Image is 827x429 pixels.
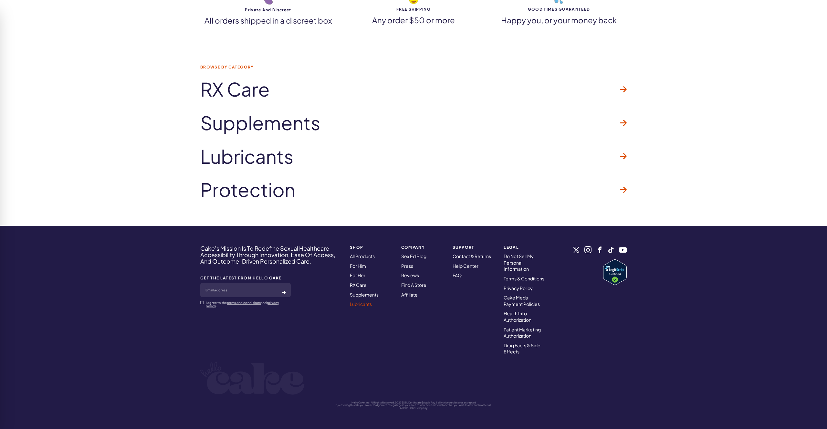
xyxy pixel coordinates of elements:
[346,7,481,11] strong: FREE SHIPPING
[200,179,295,200] span: Protection
[200,112,320,133] span: Supplements
[504,285,533,291] a: Privacy Policy
[346,15,481,26] p: Any order $50 or more
[200,276,291,280] strong: GET THE LATEST FROM HELLO CAKE
[504,245,547,249] strong: Legal
[401,292,418,298] a: Affiliate
[200,15,336,26] p: All orders shipped in a discreet box
[401,263,413,269] a: Press
[350,263,366,269] a: For Him
[504,276,544,281] a: Terms & Conditions
[200,404,627,407] p: By entering this site you swear that you are of legal age in your area to view adult material and...
[453,272,462,278] a: FAQ
[200,245,341,264] h4: Cake’s Mission Is To Redefine Sexual Healthcare Accessibility Through Innovation, Ease Of Access,...
[200,140,627,173] a: Lubricants
[350,282,367,288] a: RX Care
[504,310,531,323] a: Health Info Authorization
[400,406,427,410] a: A Hello Cake Company
[453,245,496,249] strong: Support
[200,173,627,206] a: Protection
[453,263,478,269] a: Help Center
[200,65,627,69] span: Browse by Category
[603,259,627,285] img: Verify Approval for www.hellocake.com
[227,301,261,305] a: terms and conditions
[504,253,534,272] a: Do Not Sell My Personal Information
[206,301,279,308] a: privacy policy
[200,401,627,404] p: Hello Cake, Inc. All Rights Reserved, 2023 | SSL Certificate | Apple Pay & all major credit cards...
[200,8,336,12] strong: Private and discreet
[491,7,627,11] strong: GOOD TIMES GUARANTEED
[401,253,426,259] a: Sex Ed Blog
[350,253,375,259] a: All Products
[401,272,419,278] a: Reviews
[401,245,445,249] strong: COMPANY
[504,342,540,355] a: Drug Facts & Side Effects
[453,253,491,259] a: Contact & Returns
[200,72,627,106] a: RX Care
[350,292,379,298] a: Supplements
[401,282,426,288] a: Find A Store
[504,327,541,339] a: Patient Marketing Authorization
[200,106,627,140] a: Supplements
[350,245,393,249] strong: SHOP
[350,272,365,278] a: For Her
[200,146,294,167] span: Lubricants
[603,259,627,285] a: Verify LegitScript Approval for www.hellocake.com
[491,15,627,26] p: Happy you, or your money back
[350,301,372,307] a: Lubricants
[206,301,291,308] p: I agree to the and .
[504,295,540,307] a: Cake Meds Payment Policies
[200,361,305,395] img: logo-white
[200,79,270,99] span: RX Care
